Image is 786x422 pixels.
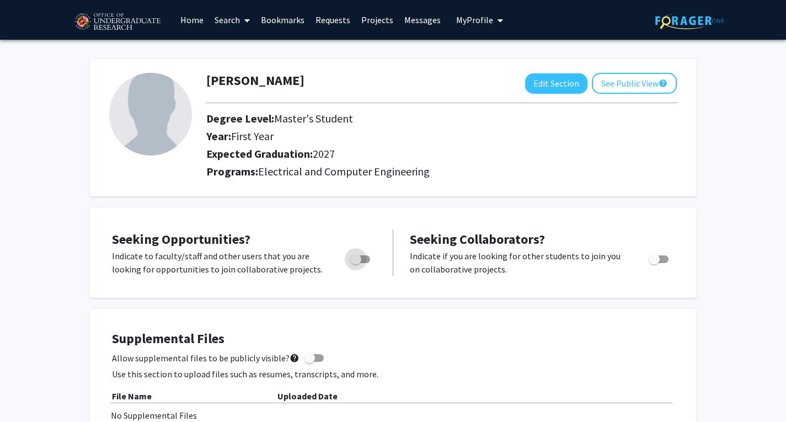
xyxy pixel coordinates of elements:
[231,129,274,143] span: First Year
[655,12,724,29] img: ForagerOne Logo
[209,1,255,39] a: Search
[410,249,628,276] p: Indicate if you are looking for other students to join you on collaborative projects.
[313,147,335,161] span: 2027
[346,249,376,266] div: Toggle
[310,1,356,39] a: Requests
[274,111,353,125] span: Master's Student
[111,409,676,422] div: No Supplemental Files
[112,351,300,365] span: Allow supplemental files to be publicly visible?
[206,147,582,161] h2: Expected Graduation:
[659,77,667,90] mat-icon: help
[356,1,399,39] a: Projects
[399,1,446,39] a: Messages
[206,165,677,178] h2: Programs:
[206,130,582,143] h2: Year:
[206,112,582,125] h2: Degree Level:
[112,367,675,381] p: Use this section to upload files such as resumes, transcripts, and more.
[71,8,164,36] img: University of Maryland Logo
[175,1,209,39] a: Home
[109,73,192,156] img: Profile Picture
[206,73,304,89] h1: [PERSON_NAME]
[290,351,300,365] mat-icon: help
[410,231,545,248] span: Seeking Collaborators?
[112,391,152,402] b: File Name
[644,249,675,266] div: Toggle
[255,1,310,39] a: Bookmarks
[592,73,677,94] button: See Public View
[277,391,338,402] b: Uploaded Date
[112,231,250,248] span: Seeking Opportunities?
[456,14,493,25] span: My Profile
[8,372,47,414] iframe: Chat
[112,249,329,276] p: Indicate to faculty/staff and other users that you are looking for opportunities to join collabor...
[258,164,430,178] span: Electrical and Computer Engineering
[525,73,587,94] button: Edit Section
[112,331,675,347] h4: Supplemental Files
